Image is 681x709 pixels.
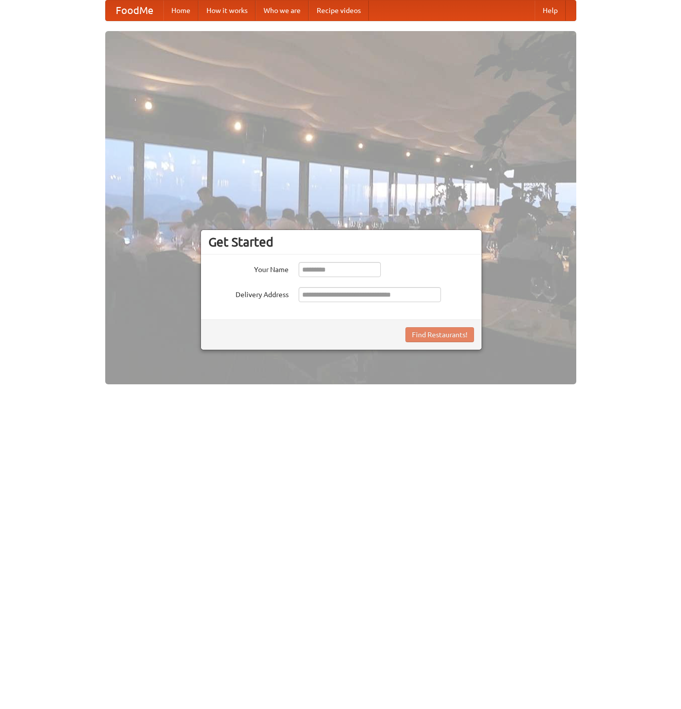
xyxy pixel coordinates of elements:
[309,1,369,21] a: Recipe videos
[198,1,256,21] a: How it works
[163,1,198,21] a: Home
[535,1,566,21] a: Help
[256,1,309,21] a: Who we are
[208,262,289,275] label: Your Name
[405,327,474,342] button: Find Restaurants!
[106,1,163,21] a: FoodMe
[208,287,289,300] label: Delivery Address
[208,234,474,250] h3: Get Started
